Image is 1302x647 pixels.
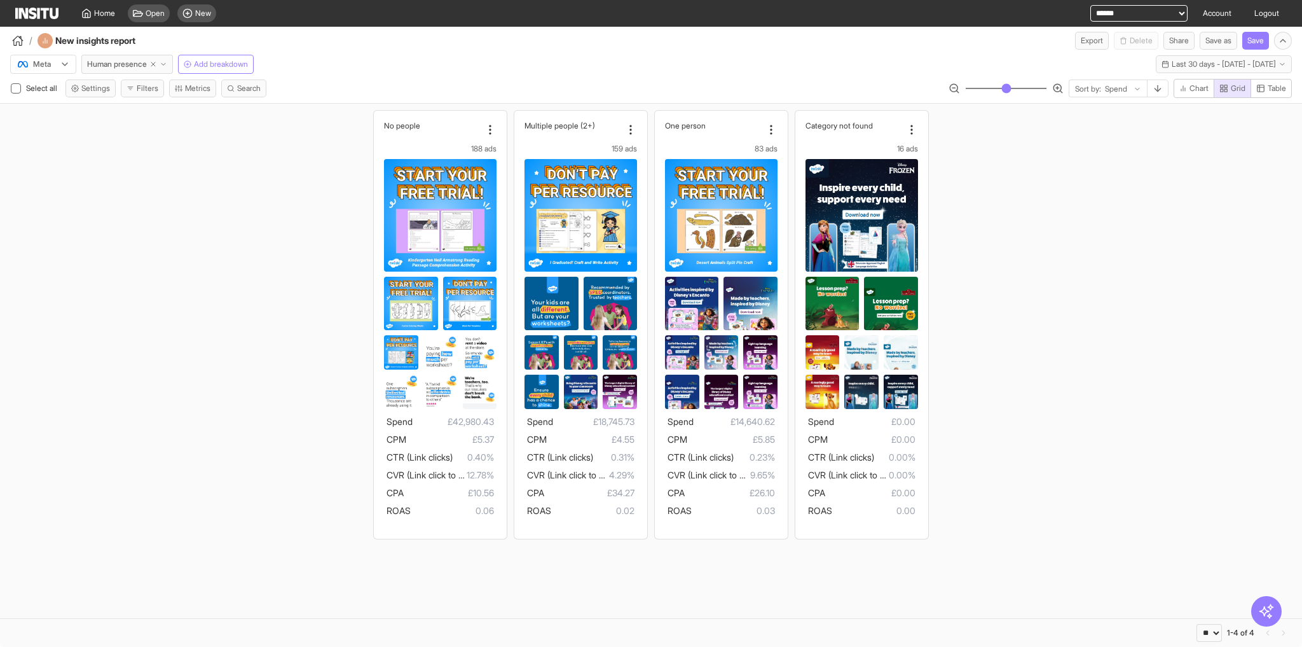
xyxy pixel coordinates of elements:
span: Grid [1231,83,1245,94]
button: Grid [1214,79,1251,98]
span: Chart [1189,83,1209,94]
span: ROAS [527,505,551,516]
button: Save as [1200,32,1237,50]
div: 188 ads [384,144,497,154]
span: CVR (Link click to purchase) [387,470,498,480]
span: New [195,8,211,18]
span: CTR (Link clicks) [668,452,734,463]
span: £5.85 [687,432,775,447]
span: ROAS [387,505,411,516]
span: £0.00 [825,485,915,501]
button: Settings [65,80,116,97]
span: CPA [808,487,825,498]
span: CPA [527,487,544,498]
span: Spend [668,416,694,427]
button: Human presence [81,55,173,74]
span: 12.78% [467,468,494,483]
h2: Multiple people (2+) [524,121,595,130]
span: Human presence [87,59,147,69]
span: £42,980.43 [413,414,494,429]
span: 0.40% [453,450,494,465]
span: Settings [81,83,110,94]
span: CTR (Link clicks) [527,452,593,463]
span: Select all [26,83,60,93]
span: 0.00% [874,450,915,465]
div: One person [665,121,762,130]
span: Open [146,8,165,18]
span: CPA [668,487,685,498]
h4: New insights report [55,34,170,47]
span: Last 30 days - [DATE] - [DATE] [1172,59,1276,69]
span: Spend [387,416,413,427]
button: Last 30 days - [DATE] - [DATE] [1156,55,1292,73]
span: ROAS [668,505,692,516]
button: Chart [1174,79,1214,98]
span: Sort by: [1075,84,1101,94]
span: Spend [808,416,834,427]
button: Metrics [169,80,216,97]
span: £34.27 [544,485,634,501]
button: Search [221,80,266,97]
button: Save [1242,32,1269,50]
button: Table [1251,79,1292,98]
span: Search [237,83,261,94]
button: Export [1075,32,1109,50]
span: You cannot delete a preset report. [1114,32,1158,50]
span: CPA [387,487,404,498]
div: New insights report [38,33,170,48]
span: £18,745.73 [553,414,634,429]
div: Category not found [805,121,903,130]
span: 9.65% [750,468,775,483]
span: Home [94,8,115,18]
button: / [10,33,32,48]
span: 0.03 [692,503,775,518]
span: / [29,34,32,47]
button: Filters [121,80,164,97]
span: Table [1268,83,1286,94]
button: Delete [1114,32,1158,50]
span: 0.23% [734,450,775,465]
span: Add breakdown [194,59,248,69]
div: 16 ads [805,144,918,154]
span: £4.55 [547,432,634,447]
span: CVR (Link click to purchase) [808,470,919,480]
span: 0.02 [551,503,634,518]
span: ROAS [808,505,832,516]
span: CPM [387,434,406,445]
div: No people [384,121,481,130]
span: £5.37 [406,432,494,447]
button: Share [1163,32,1195,50]
div: 83 ads [665,144,778,154]
span: CVR (Link click to purchase) [527,470,638,480]
span: CTR (Link clicks) [387,452,453,463]
span: £10.56 [404,485,494,501]
span: Spend [527,416,553,427]
span: £26.10 [685,485,775,501]
span: CPM [808,434,828,445]
img: Logo [15,8,58,19]
div: 1-4 of 4 [1227,628,1254,638]
span: 0.00 [832,503,915,518]
span: £14,640.62 [694,414,775,429]
span: CVR (Link click to purchase) [668,470,779,480]
span: £0.00 [834,414,915,429]
span: CTR (Link clicks) [808,452,874,463]
span: 0.31% [593,450,634,465]
h2: Category not found [805,121,873,130]
div: Multiple people (2+) [524,121,622,130]
span: 0.06 [411,503,494,518]
span: £0.00 [828,432,915,447]
div: 159 ads [524,144,637,154]
span: CPM [527,434,547,445]
span: 4.29% [609,468,634,483]
button: Add breakdown [178,55,254,74]
span: 0.00% [889,468,915,483]
h2: No people [384,121,420,130]
h2: One person [665,121,706,130]
span: CPM [668,434,687,445]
